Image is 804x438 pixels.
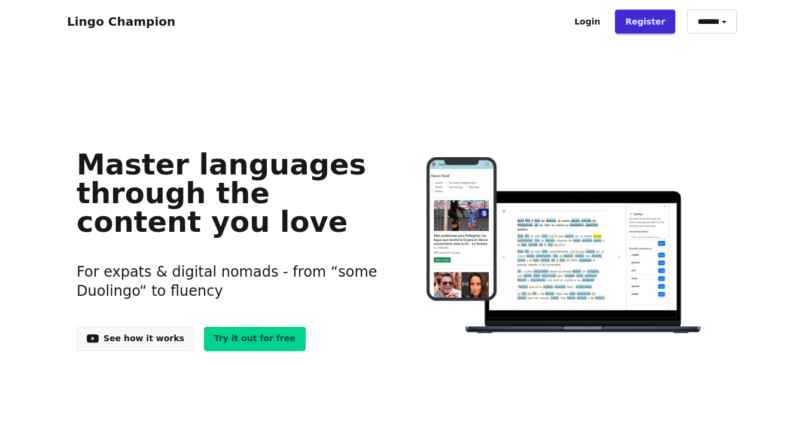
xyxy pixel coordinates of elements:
[77,248,383,315] h3: For expats & digital nomads - from “some Duolingo“ to fluency
[77,327,194,351] a: See how it works
[564,10,610,33] a: Login
[403,157,727,336] img: Learn languages online
[67,14,175,29] a: Lingo Champion
[615,10,675,33] a: Register
[77,150,383,236] h1: Master languages through the content you love
[204,327,306,351] a: Try it out for free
